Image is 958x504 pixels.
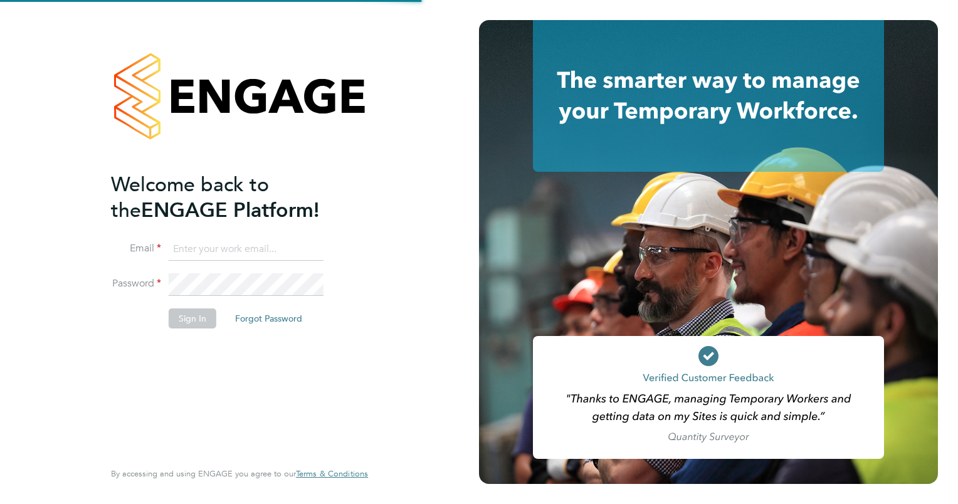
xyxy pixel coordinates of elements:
[296,468,368,479] span: Terms & Conditions
[111,172,355,223] h2: ENGAGE Platform!
[169,238,324,261] input: Enter your work email...
[296,469,368,479] a: Terms & Conditions
[111,172,269,223] span: Welcome back to the
[111,277,161,290] label: Password
[111,242,161,255] label: Email
[225,308,312,328] button: Forgot Password
[111,468,368,479] span: By accessing and using ENGAGE you agree to our
[169,308,216,328] button: Sign In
